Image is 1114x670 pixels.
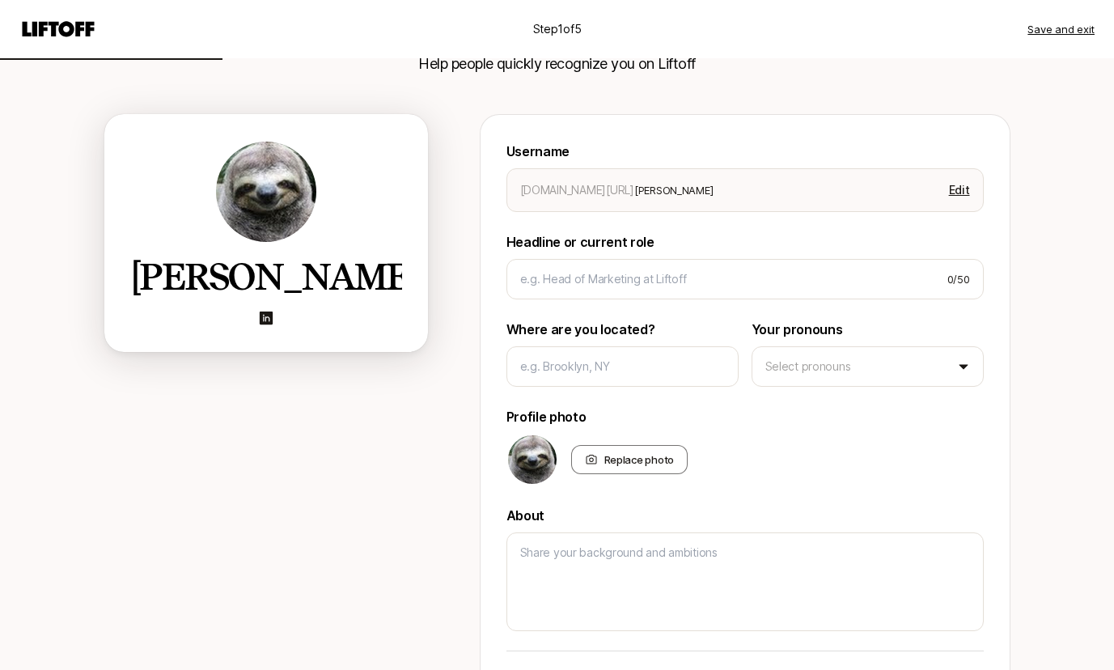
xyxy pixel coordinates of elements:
img: linkedin-logo [258,310,274,326]
p: Step 1 of 5 [533,19,582,39]
p: Profile photo [506,406,984,427]
button: Save and exit [1027,21,1095,37]
h2: Minjeong Kim [130,257,402,297]
div: Replace photo [571,445,688,474]
img: ACg8ocLeBn2CI4AIrgj-TFEHWhDpIW8On9fNdpzZtjrzfoJPxmLFh4nX=s160-c [216,142,316,242]
div: [DOMAIN_NAME][URL] [520,180,634,200]
p: Help people quickly recognize you on Liftoff [418,53,695,75]
p: Your pronouns [752,319,984,340]
input: e.g. Brooklyn, NY [520,357,725,376]
p: Headline or current role [506,231,984,252]
button: Edit [942,179,976,201]
input: e.g. Head of Marketing at Liftoff [520,269,934,289]
p: Where are you located? [506,319,739,340]
img: ACg8ocLeBn2CI4AIrgj-TFEHWhDpIW8On9fNdpzZtjrzfoJPxmLFh4nX=s160-c [508,435,557,484]
p: About [506,505,984,526]
span: 0 / 50 [947,271,970,287]
p: Username [506,141,984,162]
